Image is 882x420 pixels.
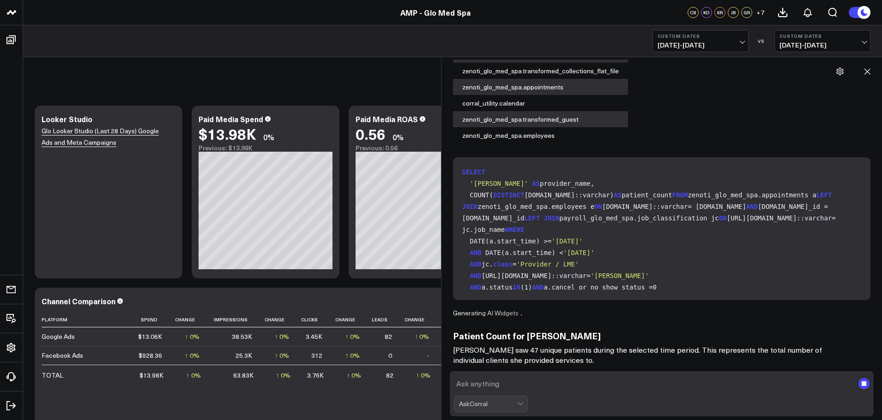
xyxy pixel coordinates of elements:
div: ↑ 0% [345,332,360,341]
span: DATE [485,249,501,256]
code: provider_name, COUNT( [DOMAIN_NAME]:: ) patient_count zenoti_glo_med_spa.appointments a zenoti_gl... [462,166,865,339]
span: AND [470,272,481,279]
span: '[PERSON_NAME]' [470,180,528,187]
span: '[DATE]' [563,249,594,256]
div: KR [714,7,725,18]
th: Impressions [208,312,260,327]
span: [DATE] - [DATE] [779,41,865,49]
span: AND [470,249,481,256]
span: '[PERSON_NAME]' [591,272,649,279]
span: [DATE] - [DATE] [658,41,743,49]
div: ↑ 0% [275,332,289,341]
div: ↑ 0% [345,351,360,360]
span: WHERE [505,226,524,233]
div: 312 [311,351,322,360]
span: FROM [672,191,688,199]
span: ON [719,214,727,222]
th: Platform [42,312,134,327]
span: + 7 [756,9,764,16]
span: AND [470,284,481,291]
span: LEFT JOIN [524,214,559,222]
div: zenoti_glo_med_spa.employees [453,127,628,143]
div: zenoti_glo_med_spa.transformed_collections_flat_file [453,63,628,79]
div: 3.45K [306,332,322,341]
th: Cpl [437,312,473,327]
b: Custom Dates [779,33,865,39]
div: Paid Media Spend [199,114,263,124]
span: 1 [524,284,528,291]
div: GR [741,7,752,18]
div: $13.98K [139,371,163,380]
a: AMP - Glo Med Spa [400,7,471,18]
div: zenoti_glo_med_spa.appointments [453,79,628,95]
h3: Patient Count for [PERSON_NAME] [453,331,822,341]
div: $13.98K [199,125,256,142]
div: 0% [263,132,274,142]
div: ↑ 0% [416,371,430,380]
span: class [493,260,513,268]
span: AS [532,180,540,187]
div: Paid Media ROAS [356,114,418,124]
div: Generating AI Widgets [453,309,528,317]
div: Google Ads [42,332,75,341]
b: Custom Dates [658,33,743,39]
div: 0.56 [356,125,386,142]
p: [PERSON_NAME] saw 47 unique patients during the selected time period. This represents the total n... [453,345,822,365]
div: Channel Comparison [42,296,115,306]
span: IN [513,284,520,291]
button: +7 [755,7,766,18]
div: $928.36 [139,351,162,360]
th: Change [331,312,368,327]
div: 38.53K [232,332,252,341]
span: '[DATE]' [551,237,582,245]
button: Custom Dates[DATE]-[DATE] [652,30,749,52]
div: ↑ 0% [187,371,201,380]
div: KD [701,7,712,18]
div: $13.06K [138,332,162,341]
div: ↑ 0% [276,371,290,380]
div: 82 [386,371,393,380]
div: 0% [393,132,404,142]
span: AND [470,260,481,268]
span: 'Provider / LME' [517,260,579,268]
span: ON [594,203,602,210]
div: ↑ 0% [185,332,199,341]
th: Clicks [297,312,331,327]
span: AND [532,284,544,291]
span: AS [614,191,622,199]
div: 82 [385,332,392,341]
div: TOTAL [42,371,63,380]
div: VS [753,38,770,44]
span: varchar [660,203,688,210]
span: DISTINCT [493,191,524,199]
th: Change [260,312,297,327]
div: 3.76K [307,371,324,380]
div: 63.83K [233,371,254,380]
div: ↑ 0% [185,351,199,360]
th: Spend [134,312,170,327]
span: SELECT [462,168,486,176]
div: Previous: 0.56 [356,144,489,152]
span: varchar [559,272,586,279]
div: Facebook Ads [42,351,83,360]
div: CS [688,7,699,18]
span: varchar [583,191,610,199]
a: Glo Looker Studio (Last 28 Days) Google Ads and Meta Campaigns [42,126,159,147]
span: varchar [804,214,832,222]
th: Leads [368,312,400,327]
th: Change [400,312,437,327]
div: ↑ 0% [347,371,361,380]
span: DATE [470,237,485,245]
th: Change [170,312,207,327]
div: JB [728,7,739,18]
div: 25.3K [236,351,252,360]
div: zenoti_glo_med_spa.transformed_guest [453,111,628,127]
button: Custom Dates[DATE]-[DATE] [774,30,870,52]
div: Looker Studio [42,114,92,124]
div: 0 [388,351,392,360]
div: corral_utility.calendar [453,95,628,111]
span: 0 [653,284,657,291]
div: ↑ 0% [415,332,429,341]
div: ↑ 0% [275,351,289,360]
div: Previous: $13.98K [199,144,332,152]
